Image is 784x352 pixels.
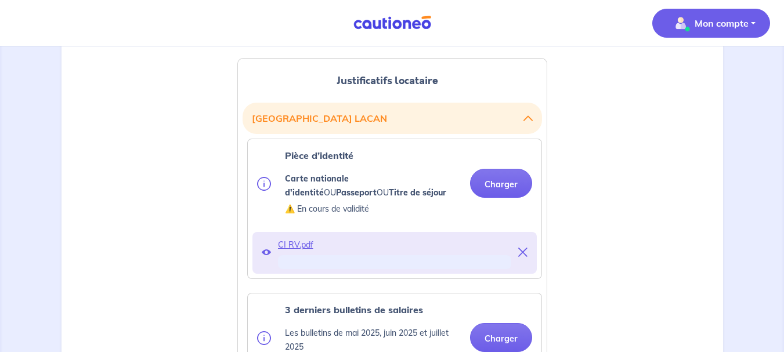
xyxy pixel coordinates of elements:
button: Voir [262,245,271,261]
div: categoryName: national-id, userCategory: office-holder [247,139,542,279]
span: CI RV.pdf [278,237,511,253]
button: Charger [470,169,532,198]
button: [GEOGRAPHIC_DATA] LACAN [252,107,533,129]
img: info.svg [257,177,271,191]
strong: 3 derniers bulletins de salaires [285,304,423,315]
img: Cautioneo [349,16,436,30]
button: Supprimer [518,245,528,261]
strong: Titre de séjour [389,187,446,198]
strong: Pièce d’identité [285,150,353,161]
strong: Carte nationale d'identité [285,173,349,198]
p: ⚠️ En cours de validité [285,202,461,216]
span: Justificatifs locataire [337,73,438,88]
p: OU OU [285,172,461,199]
strong: Passeport [336,187,377,198]
p: Mon compte [695,16,749,30]
button: illu_account_valid_menu.svgMon compte [652,9,770,38]
img: illu_account_valid_menu.svg [671,14,690,32]
img: info.svg [257,331,271,345]
button: Charger [470,323,532,352]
